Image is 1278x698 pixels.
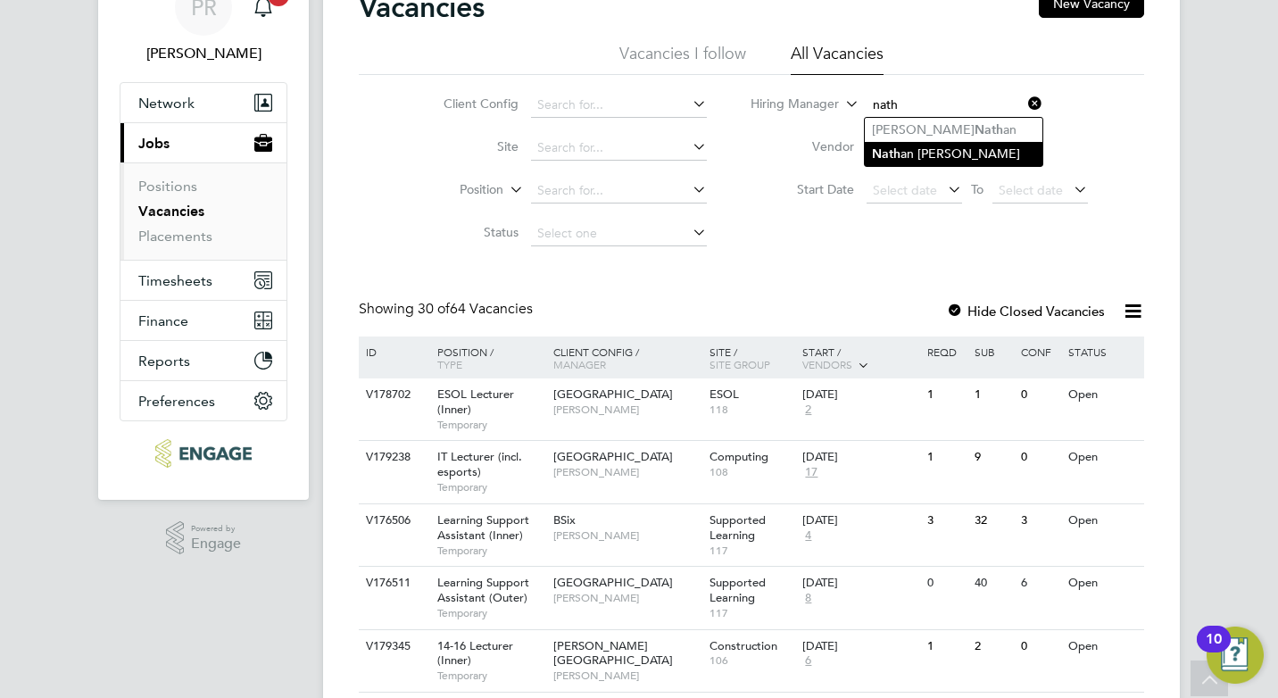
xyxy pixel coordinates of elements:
[923,378,969,411] div: 1
[1206,639,1222,662] div: 10
[531,93,707,118] input: Search for...
[970,378,1017,411] div: 1
[120,162,286,260] div: Jobs
[1064,378,1141,411] div: Open
[1064,337,1141,367] div: Status
[865,118,1042,142] li: [PERSON_NAME] an
[1017,504,1063,537] div: 3
[401,181,503,199] label: Position
[361,378,424,411] div: V178702
[705,337,799,379] div: Site /
[798,337,923,381] div: Start /
[437,669,544,683] span: Temporary
[791,43,884,75] li: All Vacancies
[361,441,424,474] div: V179238
[802,653,814,669] span: 6
[1064,567,1141,600] div: Open
[437,575,529,605] span: Learning Support Assistant (Outer)
[710,606,794,620] span: 117
[619,43,746,75] li: Vacancies I follow
[120,439,287,468] a: Go to home page
[802,357,852,371] span: Vendors
[975,122,1003,137] b: Nath
[867,93,1042,118] input: Search for...
[710,575,766,605] span: Supported Learning
[138,272,212,289] span: Timesheets
[802,639,918,654] div: [DATE]
[736,96,839,113] label: Hiring Manager
[553,528,701,543] span: [PERSON_NAME]
[416,138,519,154] label: Site
[923,441,969,474] div: 1
[166,521,242,555] a: Powered byEngage
[1017,378,1063,411] div: 0
[970,504,1017,537] div: 32
[138,353,190,370] span: Reports
[553,403,701,417] span: [PERSON_NAME]
[1064,504,1141,537] div: Open
[999,182,1063,198] span: Select date
[923,567,969,600] div: 0
[416,224,519,240] label: Status
[802,591,814,606] span: 8
[424,337,549,379] div: Position /
[710,357,770,371] span: Site Group
[802,403,814,418] span: 2
[549,337,705,379] div: Client Config /
[120,123,286,162] button: Jobs
[531,179,707,204] input: Search for...
[553,512,576,528] span: BSix
[946,303,1105,320] label: Hide Closed Vacancies
[1017,567,1063,600] div: 6
[1017,337,1063,367] div: Conf
[437,512,529,543] span: Learning Support Assistant (Inner)
[1064,630,1141,663] div: Open
[751,181,854,197] label: Start Date
[138,312,188,329] span: Finance
[437,357,462,371] span: Type
[191,521,241,536] span: Powered by
[970,567,1017,600] div: 40
[1017,441,1063,474] div: 0
[710,638,777,653] span: Construction
[138,203,204,220] a: Vacancies
[437,544,544,558] span: Temporary
[437,449,522,479] span: IT Lecturer (incl. esports)
[553,357,606,371] span: Manager
[359,300,536,319] div: Showing
[120,301,286,340] button: Finance
[1207,627,1264,684] button: Open Resource Center, 10 new notifications
[710,403,794,417] span: 118
[710,544,794,558] span: 117
[120,381,286,420] button: Preferences
[191,536,241,552] span: Engage
[418,300,533,318] span: 64 Vacancies
[553,449,673,464] span: [GEOGRAPHIC_DATA]
[361,504,424,537] div: V176506
[872,146,900,162] b: Nath
[802,387,918,403] div: [DATE]
[553,575,673,590] span: [GEOGRAPHIC_DATA]
[361,630,424,663] div: V179345
[802,513,918,528] div: [DATE]
[553,386,673,402] span: [GEOGRAPHIC_DATA]
[531,221,707,246] input: Select one
[531,136,707,161] input: Search for...
[120,341,286,380] button: Reports
[120,261,286,300] button: Timesheets
[873,182,937,198] span: Select date
[361,337,424,367] div: ID
[138,228,212,245] a: Placements
[710,512,766,543] span: Supported Learning
[437,386,514,417] span: ESOL Lecturer (Inner)
[553,638,673,669] span: [PERSON_NAME][GEOGRAPHIC_DATA]
[416,96,519,112] label: Client Config
[138,95,195,112] span: Network
[710,386,739,402] span: ESOL
[437,606,544,620] span: Temporary
[437,480,544,494] span: Temporary
[1064,441,1141,474] div: Open
[138,135,170,152] span: Jobs
[553,669,701,683] span: [PERSON_NAME]
[970,441,1017,474] div: 9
